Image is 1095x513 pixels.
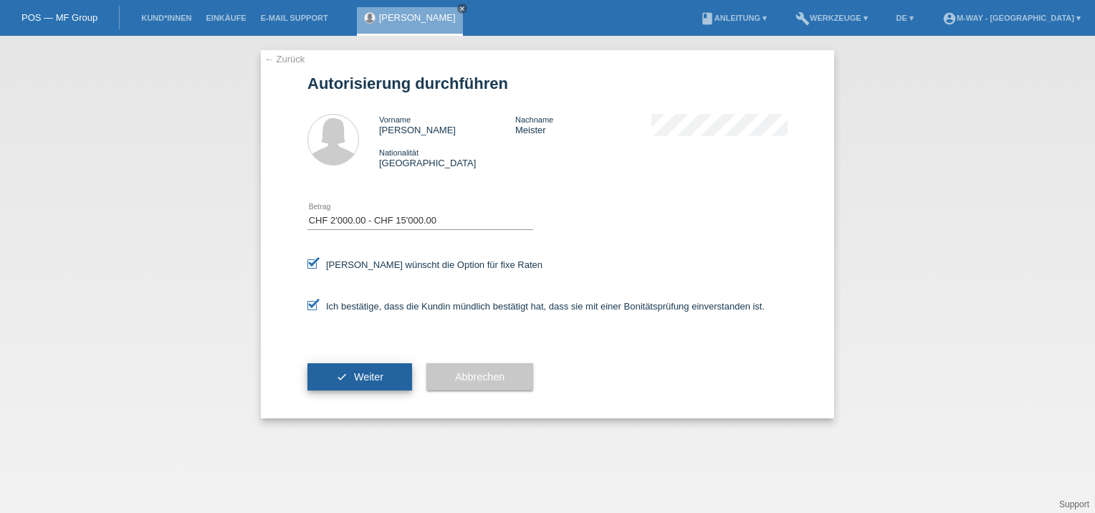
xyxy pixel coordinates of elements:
i: account_circle [942,11,957,26]
i: close [459,5,466,12]
a: bookAnleitung ▾ [693,14,774,22]
button: check Weiter [307,363,412,390]
a: close [457,4,467,14]
label: Ich bestätige, dass die Kundin mündlich bestätigt hat, dass sie mit einer Bonitätsprüfung einvers... [307,301,765,312]
a: Kund*innen [134,14,199,22]
i: build [795,11,810,26]
i: check [336,371,348,383]
a: ← Zurück [264,54,305,64]
span: Nachname [515,115,553,124]
div: Meister [515,114,651,135]
a: DE ▾ [889,14,921,22]
div: [GEOGRAPHIC_DATA] [379,147,515,168]
span: Abbrechen [455,371,505,383]
a: Support [1059,499,1089,509]
div: [PERSON_NAME] [379,114,515,135]
a: account_circlem-way - [GEOGRAPHIC_DATA] ▾ [935,14,1088,22]
a: Einkäufe [199,14,253,22]
span: Weiter [354,371,383,383]
label: [PERSON_NAME] wünscht die Option für fixe Raten [307,259,542,270]
a: [PERSON_NAME] [379,12,456,23]
button: Abbrechen [426,363,533,390]
a: POS — MF Group [21,12,97,23]
span: Nationalität [379,148,419,157]
span: Vorname [379,115,411,124]
i: book [700,11,714,26]
a: buildWerkzeuge ▾ [788,14,875,22]
a: E-Mail Support [254,14,335,22]
h1: Autorisierung durchführen [307,75,788,92]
